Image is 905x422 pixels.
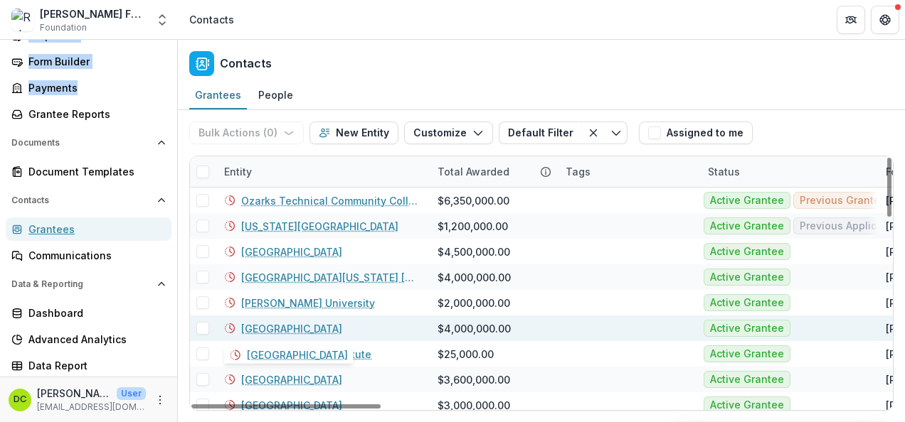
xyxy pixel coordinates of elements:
[871,6,899,34] button: Get Help
[241,270,420,285] a: [GEOGRAPHIC_DATA][US_STATE] [US_STATE] City Foundation
[557,164,599,179] div: Tags
[37,386,111,401] p: [PERSON_NAME]
[189,85,247,105] div: Grantees
[241,398,342,413] a: [GEOGRAPHIC_DATA]
[6,102,171,126] a: Grantee Reports
[582,121,605,144] button: Clear filter
[6,273,171,296] button: Open Data & Reporting
[710,246,784,258] span: Active Grantee
[11,9,34,31] img: Robert W Plaster Foundation Data Sandbox
[28,222,160,237] div: Grantees
[710,297,784,309] span: Active Grantee
[429,156,557,187] div: Total Awarded
[438,347,494,362] div: $25,000.00
[11,279,152,289] span: Data & Reporting
[710,271,784,283] span: Active Grantee
[220,57,272,70] h2: Contacts
[429,164,518,179] div: Total Awarded
[6,189,171,212] button: Open Contacts
[557,156,699,187] div: Tags
[216,156,429,187] div: Entity
[438,193,509,208] div: $6,350,000.00
[241,347,371,362] a: Freedom & Virtue Institute
[6,76,171,99] a: Payments
[241,219,398,234] a: [US_STATE][GEOGRAPHIC_DATA]
[28,305,160,320] div: Dashboard
[241,193,420,208] a: Ozarks Technical Community College Foundation
[152,391,169,409] button: More
[309,121,398,144] button: New Entity
[241,296,375,310] a: [PERSON_NAME] University
[438,219,508,234] div: $1,200,000.00
[800,195,887,207] span: Previous Grantee
[117,387,146,400] p: User
[28,164,160,179] div: Document Templates
[710,323,784,335] span: Active Grantee
[241,321,342,336] a: [GEOGRAPHIC_DATA]
[6,131,171,154] button: Open Documents
[438,270,511,285] div: $4,000,000.00
[438,321,511,336] div: $4,000,000.00
[28,107,160,121] div: Grantee Reports
[6,301,171,325] a: Dashboard
[710,374,784,386] span: Active Grantee
[710,348,784,360] span: Active Grantee
[11,195,152,205] span: Contacts
[699,156,877,187] div: Status
[6,354,171,377] a: Data Report
[189,12,234,27] div: Contacts
[438,296,510,310] div: $2,000,000.00
[184,9,240,30] nav: breadcrumb
[253,85,299,105] div: People
[216,164,260,179] div: Entity
[189,121,304,144] button: Bulk Actions (0)
[710,195,784,207] span: Active Grantee
[6,217,171,241] a: Grantees
[28,358,160,373] div: Data Report
[699,164,748,179] div: Status
[710,220,784,232] span: Active Grantee
[837,6,865,34] button: Partners
[6,160,171,183] a: Document Templates
[605,121,628,144] button: Toggle menu
[404,121,493,144] button: Customize
[189,82,247,109] a: Grantees
[14,395,26,404] div: Dolly Clement
[11,138,152,148] span: Documents
[6,328,171,351] a: Advanced Analytics
[6,50,171,73] a: Form Builder
[710,399,784,411] span: Active Grantee
[438,372,510,387] div: $3,600,000.00
[241,244,342,259] a: [GEOGRAPHIC_DATA]
[28,80,160,95] div: Payments
[40,6,147,21] div: [PERSON_NAME] Foundation Data Sandbox
[152,6,172,34] button: Open entity switcher
[438,398,510,413] div: $3,000,000.00
[28,54,160,69] div: Form Builder
[639,121,753,144] button: Assigned to me
[37,401,146,413] p: [EMAIL_ADDRESS][DOMAIN_NAME]
[438,244,510,259] div: $4,500,000.00
[28,248,160,263] div: Communications
[499,121,582,144] button: Default Filter
[253,82,299,109] a: People
[28,332,160,347] div: Advanced Analytics
[6,244,171,267] a: Communications
[241,372,342,387] a: [GEOGRAPHIC_DATA]
[40,21,87,34] span: Foundation
[800,220,893,232] span: Previous Applicant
